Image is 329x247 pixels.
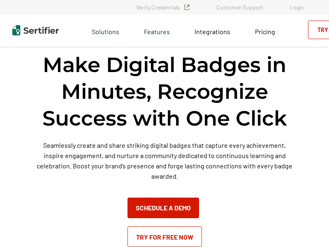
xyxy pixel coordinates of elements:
a: Login [290,4,304,11]
a: Pricing [255,26,275,36]
span: Integrations [195,28,230,35]
span: Solutions [92,26,119,36]
h1: Make Digital Badges in Minutes, Recognize Success with One Click [21,51,308,132]
img: Verified [184,5,190,10]
span: Features [144,26,170,36]
img: Sertifier | Digital Credentialing Platform [12,25,59,35]
a: Try for Free Now [127,226,202,247]
a: Verify Credentials [136,4,190,11]
p: Seamlessly create and share striking digital badges that capture every achievement, inspire engag... [35,140,294,181]
a: Customer Support [216,4,263,11]
a: Integrations [195,26,230,36]
span: Pricing [255,28,275,35]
